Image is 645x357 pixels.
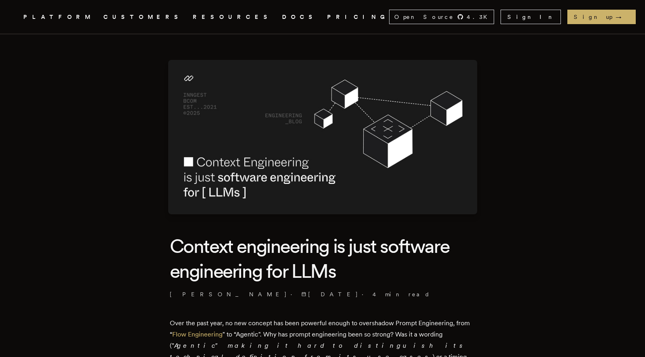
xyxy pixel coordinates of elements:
span: Open Source [394,13,454,21]
a: DOCS [282,12,317,22]
a: PRICING [327,12,389,22]
img: Featured image for Context engineering is just software engineering for LLMs blog post [168,60,477,214]
span: [DATE] [301,290,359,298]
a: CUSTOMERS [103,12,183,22]
span: 4 min read [373,290,430,298]
a: Sign In [501,10,561,24]
a: Sign up [567,10,636,24]
span: → [616,13,629,21]
p: · · [170,290,476,298]
button: RESOURCES [193,12,272,22]
a: [PERSON_NAME] [170,290,287,298]
h1: Context engineering is just software engineering for LLMs [170,234,476,284]
button: PLATFORM [23,12,94,22]
span: 4.3 K [467,13,492,21]
a: Flow Engineering [172,330,223,338]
